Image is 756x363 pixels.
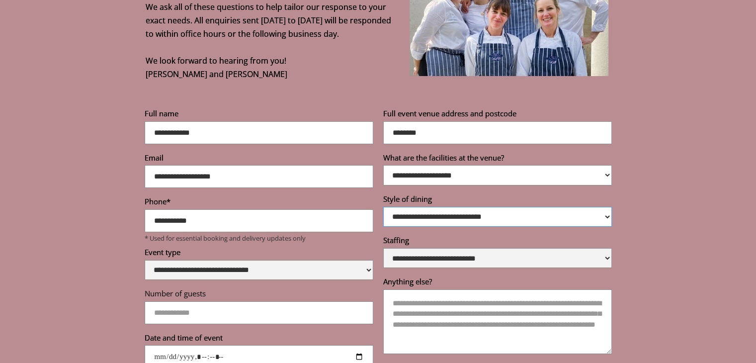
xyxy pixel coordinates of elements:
label: Full name [145,108,373,121]
label: Style of dining [383,194,612,207]
label: What are the facilities at the venue? [383,153,612,166]
label: Staffing [383,235,612,248]
label: Full event venue address and postcode [383,108,612,121]
label: Email [145,153,373,166]
p: * Used for essential booking and delivery updates only [145,234,373,242]
label: Date and time of event [145,333,373,346]
label: Number of guests [145,288,373,301]
label: Anything else? [383,276,612,289]
label: Event type [145,247,373,260]
label: Phone* [145,196,373,209]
